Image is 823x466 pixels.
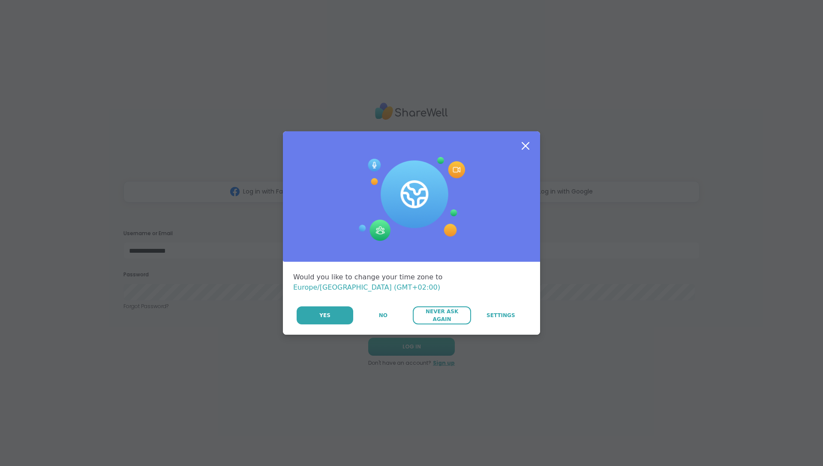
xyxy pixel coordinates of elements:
[379,312,387,319] span: No
[354,306,412,324] button: No
[417,308,466,323] span: Never Ask Again
[293,283,440,291] span: Europe/[GEOGRAPHIC_DATA] (GMT+02:00)
[358,157,465,241] img: Session Experience
[413,306,471,324] button: Never Ask Again
[293,272,530,293] div: Would you like to change your time zone to
[297,306,353,324] button: Yes
[487,312,515,319] span: Settings
[319,312,330,319] span: Yes
[472,306,530,324] a: Settings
